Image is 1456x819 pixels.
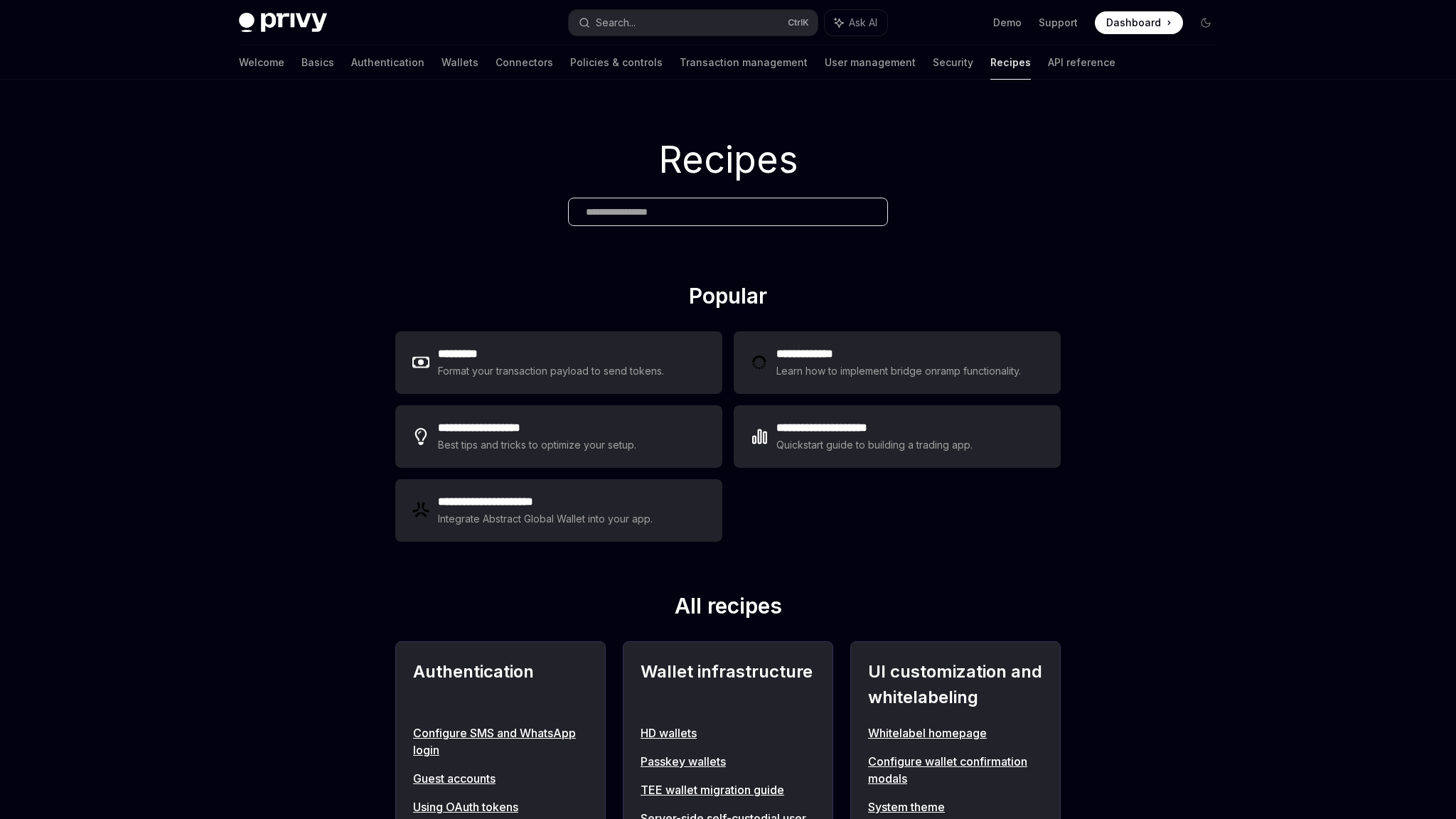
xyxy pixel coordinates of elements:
a: Recipes [990,45,1031,80]
a: Configure SMS and WhatsApp login [413,724,588,759]
a: Whitelabel homepage [868,724,1043,742]
a: **** **** ***Learn how to implement bridge onramp functionality. [734,331,1061,394]
a: Connectors [496,45,553,80]
span: Dashboard [1106,16,1161,30]
h2: Popular [395,283,1061,314]
a: Security [933,45,973,80]
h2: Wallet infrastructure [641,659,815,710]
a: User management [825,45,916,80]
span: Ask AI [849,16,877,30]
div: Learn how to implement bridge onramp functionality. [776,363,1021,380]
h2: UI customization and whitelabeling [868,659,1043,710]
a: Authentication [351,45,424,80]
a: Welcome [239,45,284,80]
span: Ctrl K [788,17,809,28]
a: System theme [868,798,1043,815]
a: Configure wallet confirmation modals [868,753,1043,787]
div: Format your transaction payload to send tokens. [438,363,664,380]
button: Ask AI [825,10,887,36]
h2: All recipes [395,593,1061,624]
a: Demo [993,16,1022,30]
div: Quickstart guide to building a trading app. [776,437,973,454]
a: TEE wallet migration guide [641,781,815,798]
a: Basics [301,45,334,80]
a: Dashboard [1095,11,1183,34]
a: Passkey wallets [641,753,815,770]
div: Search... [596,14,636,31]
a: Wallets [441,45,478,80]
a: **** ****Format your transaction payload to send tokens. [395,331,722,394]
a: Using OAuth tokens [413,798,588,815]
a: Guest accounts [413,770,588,787]
h2: Authentication [413,659,588,710]
button: Search...CtrlK [569,10,818,36]
button: Toggle dark mode [1194,11,1217,34]
a: Policies & controls [570,45,663,80]
a: Support [1039,16,1078,30]
div: Best tips and tricks to optimize your setup. [438,437,636,454]
a: API reference [1048,45,1115,80]
img: dark logo [239,13,327,33]
a: HD wallets [641,724,815,742]
div: Integrate Abstract Global Wallet into your app. [438,510,653,528]
a: Transaction management [680,45,808,80]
